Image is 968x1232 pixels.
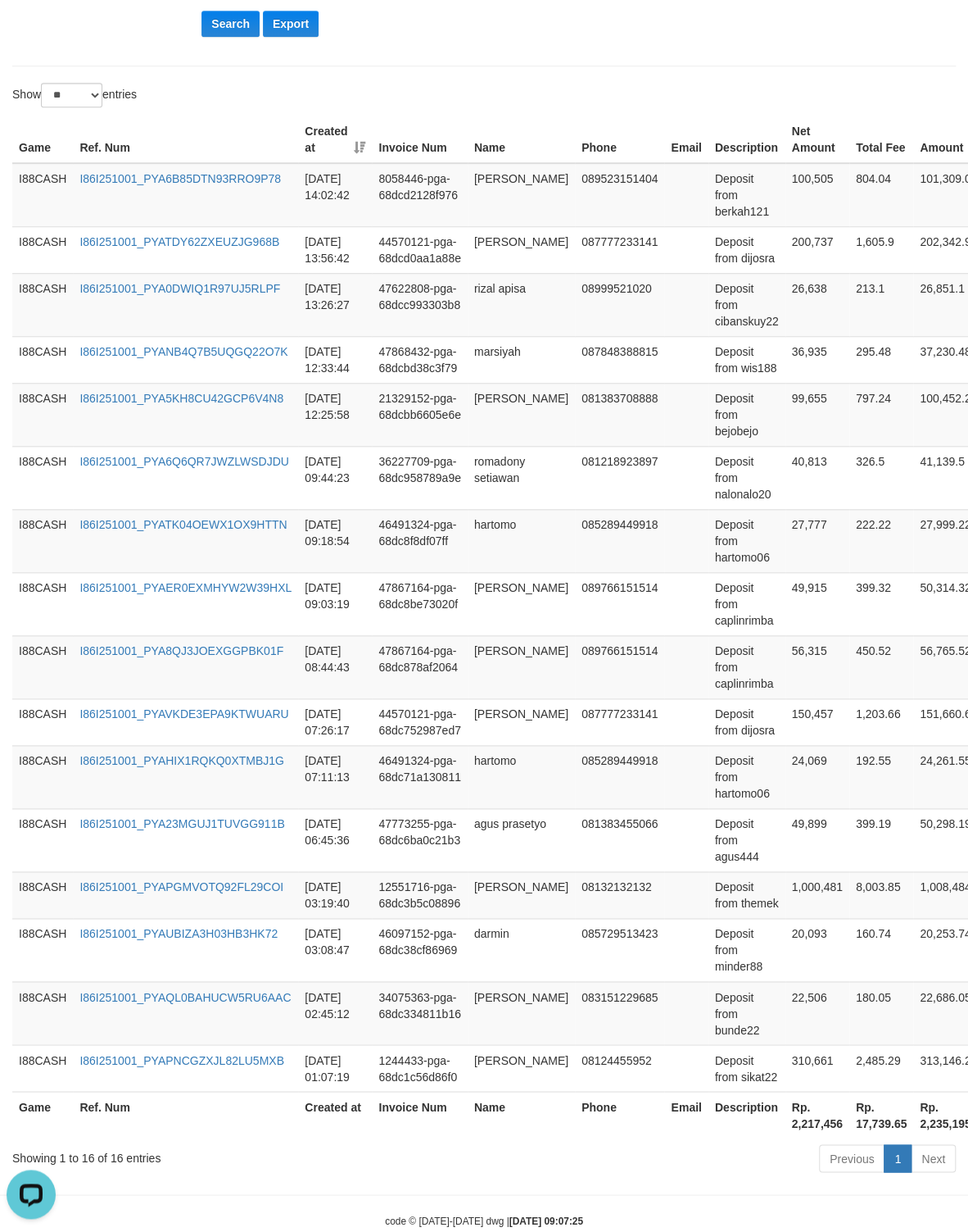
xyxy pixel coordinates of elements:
[372,871,467,918] td: 12551716-pga-68dc3b5c08896
[911,1144,956,1172] a: Next
[849,336,913,383] td: 295.48
[849,871,913,918] td: 8,003.85
[79,581,292,594] a: I86I251001_PYAER0EXMHYW2W39HXL
[575,336,664,383] td: 087848388815
[79,927,278,940] a: I86I251001_PYAUBIZA3H03HB3HK72
[298,808,372,871] td: [DATE] 06:45:36
[79,754,284,767] a: I86I251001_PYAHIX1RQKQ0XTMBJ1G
[785,981,849,1044] td: 22,506
[884,1144,911,1172] a: 1
[785,116,849,163] th: Net Amount
[12,336,73,383] td: I88CASH
[372,1044,467,1091] td: 1244433-pga-68dc1c56d86f0
[468,226,575,273] td: [PERSON_NAME]
[849,383,913,446] td: 797.24
[785,745,849,808] td: 24,069
[372,808,467,871] td: 47773255-pga-68dc6ba0c21b3
[708,918,785,981] td: Deposit from minder88
[372,509,467,572] td: 46491324-pga-68dc8f8df07ff
[708,273,785,336] td: Deposit from cibanskuy22
[849,981,913,1044] td: 180.05
[575,981,664,1044] td: 083151229685
[468,698,575,745] td: [PERSON_NAME]
[12,572,73,635] td: I88CASH
[575,509,664,572] td: 085289449918
[372,226,467,273] td: 44570121-pga-68dcd0aa1a88e
[298,509,372,572] td: [DATE] 09:18:54
[575,1091,664,1138] th: Phone
[785,635,849,698] td: 56,315
[785,698,849,745] td: 150,457
[372,116,467,163] th: Invoice Num
[849,1044,913,1091] td: 2,485.29
[849,745,913,808] td: 192.55
[372,163,467,227] td: 8058446-pga-68dcd2128f976
[12,226,73,273] td: I88CASH
[298,446,372,509] td: [DATE] 09:44:23
[12,83,137,107] label: Show entries
[12,808,73,871] td: I88CASH
[849,635,913,698] td: 450.52
[298,116,372,163] th: Created at: activate to sort column ascending
[708,383,785,446] td: Deposit from bejobejo
[785,1044,849,1091] td: 310,661
[575,273,664,336] td: 08999521020
[575,1044,664,1091] td: 08124455952
[41,83,102,107] select: Showentries
[785,918,849,981] td: 20,093
[372,336,467,383] td: 47868432-pga-68dcbd38c3f79
[79,518,287,531] a: I86I251001_PYATK04OEWX1OX9HTTN
[785,808,849,871] td: 49,899
[468,981,575,1044] td: [PERSON_NAME]
[12,446,73,509] td: I88CASH
[468,1044,575,1091] td: [PERSON_NAME]
[298,1091,372,1138] th: Created at
[298,163,372,227] td: [DATE] 14:02:42
[708,572,785,635] td: Deposit from caplinrimba
[79,455,288,468] a: I86I251001_PYA6Q6QR7JWZLWSDJDU
[12,1143,391,1166] div: Showing 1 to 16 of 16 entries
[849,698,913,745] td: 1,203.66
[708,745,785,808] td: Deposit from hartomo06
[785,163,849,227] td: 100,505
[73,1091,298,1138] th: Ref. Num
[849,163,913,227] td: 804.04
[468,1091,575,1138] th: Name
[575,446,664,509] td: 081218923897
[708,981,785,1044] td: Deposit from bunde22
[849,918,913,981] td: 160.74
[575,572,664,635] td: 089766151514
[575,871,664,918] td: 08132132132
[298,336,372,383] td: [DATE] 12:33:44
[849,1091,913,1138] th: Rp. 17,739.65
[298,635,372,698] td: [DATE] 08:44:43
[708,446,785,509] td: Deposit from nalonalo20
[785,273,849,336] td: 26,638
[201,11,260,37] button: Search
[575,745,664,808] td: 085289449918
[575,808,664,871] td: 081383455066
[12,698,73,745] td: I88CASH
[298,1044,372,1091] td: [DATE] 01:07:19
[12,1091,73,1138] th: Game
[79,880,283,893] a: I86I251001_PYAPGMVOTQ92FL29COI
[372,1091,467,1138] th: Invoice Num
[468,336,575,383] td: marsiyah
[12,745,73,808] td: I88CASH
[664,1091,708,1138] th: Email
[708,698,785,745] td: Deposit from dijosra
[785,509,849,572] td: 27,777
[79,817,284,830] a: I86I251001_PYA23MGUJ1TUVGG911B
[708,1091,785,1138] th: Description
[79,282,280,295] a: I86I251001_PYA0DWIQ1R97UJ5RLPF
[785,871,849,918] td: 1,000,481
[468,808,575,871] td: agus prasetyo
[79,172,281,185] a: I86I251001_PYA6B85DTN93RRO9P78
[575,698,664,745] td: 087777233141
[12,635,73,698] td: I88CASH
[468,918,575,981] td: darmin
[298,226,372,273] td: [DATE] 13:56:42
[708,635,785,698] td: Deposit from caplinrimba
[785,336,849,383] td: 36,935
[708,1044,785,1091] td: Deposit from sikat22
